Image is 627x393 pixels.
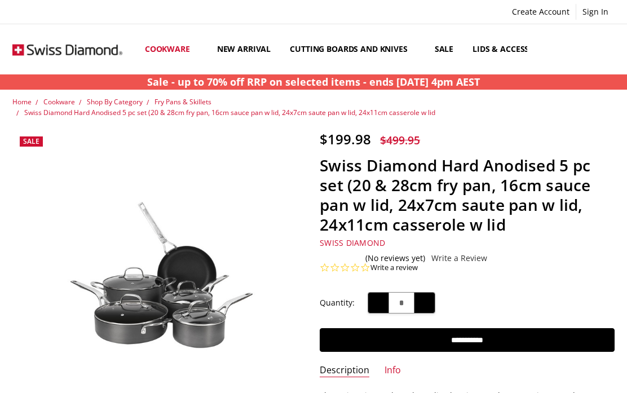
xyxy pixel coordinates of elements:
[280,24,425,74] a: Cutting boards and knives
[320,364,369,377] a: Description
[147,75,480,89] strong: Sale - up to 70% off RRP on selected items - ends [DATE] 4pm AEST
[87,97,143,107] a: Shop By Category
[43,97,75,107] a: Cookware
[154,97,211,107] a: Fry Pans & Skillets
[506,4,576,20] a: Create Account
[12,28,122,72] img: Free Shipping On Every Order
[431,254,487,263] a: Write a Review
[385,364,401,377] a: Info
[12,97,32,107] a: Home
[463,24,569,74] a: Lids & Accessories
[380,133,420,148] span: $499.95
[320,156,614,235] h1: Swiss Diamond Hard Anodised 5 pc set (20 & 28cm fry pan, 16cm sauce pan w lid, 24x7cm saute pan w...
[207,24,280,74] a: New arrival
[365,254,425,263] span: (No reviews yet)
[23,136,39,146] span: Sale
[135,24,207,74] a: Cookware
[320,130,371,148] span: $199.98
[370,263,418,273] a: Write a review
[24,108,435,117] a: Swiss Diamond Hard Anodised 5 pc set (20 & 28cm fry pan, 16cm sauce pan w lid, 24x7cm saute pan w...
[576,4,615,20] a: Sign In
[425,24,463,74] a: Sale
[320,297,355,309] label: Quantity:
[12,179,307,377] img: Swiss Diamond Hard Anodised 5 pc set (20 & 28cm fry pan, 16cm sauce pan w lid, 24x7cm saute pan w...
[320,237,385,248] a: Swiss Diamond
